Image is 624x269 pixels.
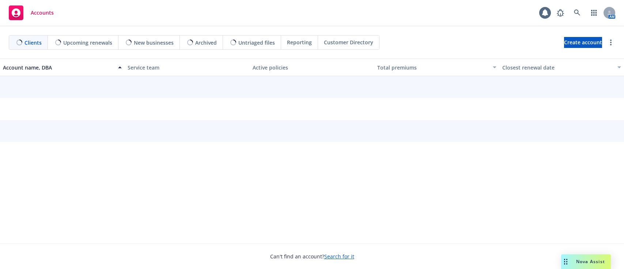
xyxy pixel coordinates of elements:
[238,39,275,46] span: Untriaged files
[31,10,54,16] span: Accounts
[195,39,217,46] span: Archived
[253,64,371,71] div: Active policies
[125,59,249,76] button: Service team
[576,258,605,265] span: Nova Assist
[564,37,602,48] a: Create account
[63,39,112,46] span: Upcoming renewals
[3,64,114,71] div: Account name, DBA
[250,59,374,76] button: Active policies
[502,64,613,71] div: Closest renewal date
[561,254,611,269] button: Nova Assist
[606,38,615,47] a: more
[324,253,354,260] a: Search for it
[324,38,373,46] span: Customer Directory
[374,59,499,76] button: Total premiums
[570,5,585,20] a: Search
[564,36,602,49] span: Create account
[499,59,624,76] button: Closest renewal date
[553,5,568,20] a: Report a Bug
[24,39,42,46] span: Clients
[587,5,601,20] a: Switch app
[561,254,570,269] div: Drag to move
[270,253,354,260] span: Can't find an account?
[6,3,57,23] a: Accounts
[134,39,174,46] span: New businesses
[377,64,488,71] div: Total premiums
[128,64,246,71] div: Service team
[287,38,312,46] span: Reporting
